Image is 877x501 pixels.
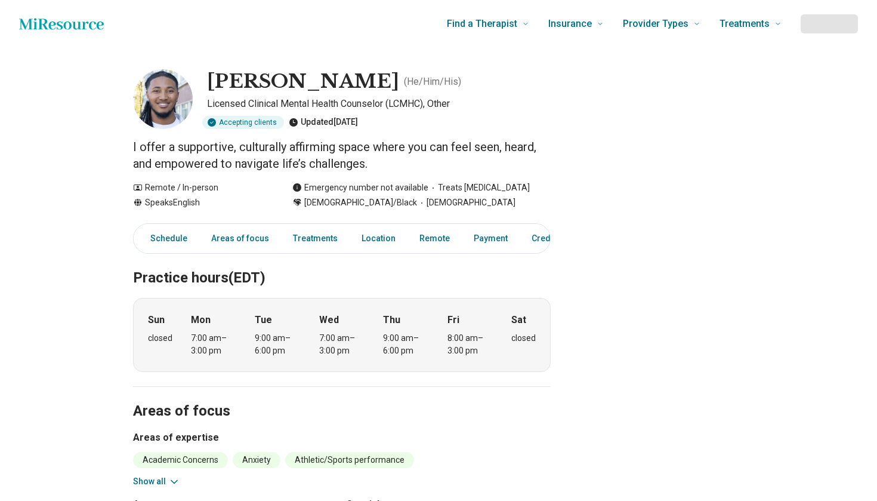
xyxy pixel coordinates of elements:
a: Credentials [524,226,584,251]
div: 8:00 am – 3:00 pm [447,332,493,357]
li: Anxiety [233,452,280,468]
div: Emergency number not available [292,182,428,194]
span: Treats [MEDICAL_DATA] [428,182,530,194]
li: Academic Concerns [133,452,228,468]
button: Show all [133,475,180,488]
h2: Areas of focus [133,373,551,422]
img: Cameron Simmons, Licensed Clinical Mental Health Counselor (LCMHC) [133,69,193,129]
a: Treatments [286,226,345,251]
p: I offer a supportive, culturally affirming space where you can feel seen, heard, and empowered to... [133,139,551,172]
div: closed [511,332,536,345]
strong: Wed [319,313,339,327]
span: [DEMOGRAPHIC_DATA] [417,196,515,209]
p: ( He/Him/His ) [404,75,461,89]
div: 7:00 am – 3:00 pm [191,332,237,357]
div: Updated [DATE] [289,116,358,129]
h3: Areas of expertise [133,431,551,445]
div: 7:00 am – 3:00 pm [319,332,365,357]
div: closed [148,332,172,345]
li: Athletic/Sports performance [285,452,414,468]
span: Insurance [548,16,592,32]
a: Home page [19,12,104,36]
span: [DEMOGRAPHIC_DATA]/Black [304,196,417,209]
div: Remote / In-person [133,182,268,194]
strong: Sat [511,313,526,327]
div: 9:00 am – 6:00 pm [255,332,301,357]
strong: Fri [447,313,459,327]
span: Provider Types [623,16,688,32]
span: Treatments [719,16,770,32]
h1: [PERSON_NAME] [207,69,399,94]
a: Schedule [136,226,194,251]
a: Areas of focus [204,226,276,251]
div: 9:00 am – 6:00 pm [383,332,429,357]
strong: Thu [383,313,400,327]
div: Accepting clients [202,116,284,129]
h2: Practice hours (EDT) [133,239,551,288]
a: Payment [467,226,515,251]
strong: Sun [148,313,165,327]
p: Licensed Clinical Mental Health Counselor (LCMHC), Other [207,97,551,111]
div: Speaks English [133,196,268,209]
strong: Tue [255,313,272,327]
a: Remote [412,226,457,251]
strong: Mon [191,313,211,327]
a: Location [354,226,403,251]
span: Find a Therapist [447,16,517,32]
div: When does the program meet? [133,298,551,372]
